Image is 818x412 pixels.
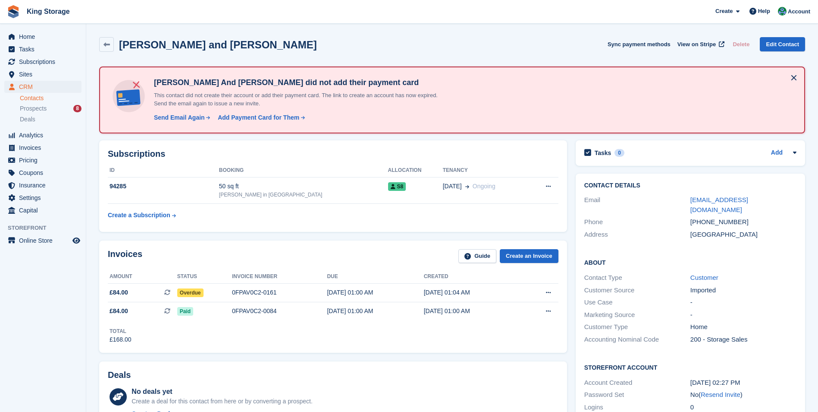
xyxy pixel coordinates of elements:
a: Guide [458,249,496,263]
a: Add Payment Card for Them [214,113,306,122]
a: Edit Contact [760,37,805,51]
th: ID [108,164,219,177]
span: Home [19,31,71,43]
span: Settings [19,192,71,204]
div: Address [584,230,690,240]
div: 0 [614,149,624,157]
button: Sync payment methods [608,37,671,51]
span: ( ) [699,391,743,398]
a: menu [4,68,81,80]
div: Total [110,327,132,335]
a: menu [4,192,81,204]
div: 50 sq ft [219,182,388,191]
span: Help [758,7,770,16]
div: Accounting Nominal Code [584,335,690,345]
a: Customer [690,274,718,281]
a: Add [771,148,783,158]
h2: Storefront Account [584,363,796,371]
div: Imported [690,285,796,295]
span: S8 [388,182,406,191]
span: Pricing [19,154,71,166]
th: Allocation [388,164,443,177]
th: Status [177,270,232,284]
div: 200 - Storage Sales [690,335,796,345]
div: Home [690,322,796,332]
div: [DATE] 01:00 AM [424,307,520,316]
a: Preview store [71,235,81,246]
span: £84.00 [110,307,128,316]
a: menu [4,56,81,68]
span: Sites [19,68,71,80]
div: [DATE] 01:00 AM [327,288,423,297]
a: menu [4,167,81,179]
span: £84.00 [110,288,128,297]
div: Create a deal for this contact from here or by converting a prospect. [132,397,312,406]
img: stora-icon-8386f47178a22dfd0bd8f6a31ec36ba5ce8667c1dd55bd0f319d3a0aa187defe.svg [7,5,20,18]
a: Deals [20,115,81,124]
span: Analytics [19,129,71,141]
span: [DATE] [443,182,462,191]
span: CRM [19,81,71,93]
span: Account [788,7,810,16]
span: Invoices [19,142,71,154]
th: Created [424,270,520,284]
h2: Deals [108,370,131,380]
div: Marketing Source [584,310,690,320]
h2: About [584,258,796,266]
span: Online Store [19,235,71,247]
h2: Tasks [595,149,611,157]
span: Subscriptions [19,56,71,68]
a: King Storage [23,4,73,19]
span: Storefront [8,224,86,232]
div: 8 [73,105,81,112]
div: - [690,310,796,320]
h4: [PERSON_NAME] And [PERSON_NAME] did not add their payment card [150,78,452,88]
h2: Subscriptions [108,149,558,159]
th: Invoice number [232,270,327,284]
a: menu [4,179,81,191]
img: no-card-linked-e7822e413c904bf8b177c4d89f31251c4716f9871600ec3ca5bfc59e148c83f4.svg [110,78,147,114]
div: No [690,390,796,400]
div: [DATE] 01:04 AM [424,288,520,297]
a: menu [4,129,81,141]
div: Add Payment Card for Them [218,113,299,122]
a: menu [4,235,81,247]
a: Create a Subscription [108,207,176,223]
div: Account Created [584,378,690,388]
div: Send Email Again [154,113,205,122]
a: Create an Invoice [500,249,558,263]
span: Ongoing [473,183,495,190]
div: Contact Type [584,273,690,283]
button: Delete [729,37,753,51]
th: Due [327,270,423,284]
th: Tenancy [443,164,529,177]
a: Prospects 8 [20,104,81,113]
span: Capital [19,204,71,216]
span: Overdue [177,288,204,297]
span: Tasks [19,43,71,55]
h2: Contact Details [584,182,796,189]
a: menu [4,43,81,55]
a: Resend Invite [701,391,740,398]
h2: [PERSON_NAME] and [PERSON_NAME] [119,39,317,51]
div: 94285 [108,182,219,191]
div: 0FPAV0C2-0084 [232,307,327,316]
div: Phone [584,217,690,227]
h2: Invoices [108,249,142,263]
span: Paid [177,307,193,316]
a: menu [4,204,81,216]
div: Customer Source [584,285,690,295]
span: Deals [20,115,35,124]
div: 0FPAV0C2-0161 [232,288,327,297]
p: This contact did not create their account or add their payment card. The link to create an accoun... [150,91,452,108]
div: [GEOGRAPHIC_DATA] [690,230,796,240]
span: Prospects [20,105,47,113]
div: No deals yet [132,387,312,397]
a: menu [4,154,81,166]
span: Coupons [19,167,71,179]
div: [PERSON_NAME] in [GEOGRAPHIC_DATA] [219,191,388,199]
div: Use Case [584,298,690,307]
a: View on Stripe [674,37,726,51]
div: £168.00 [110,335,132,344]
div: Password Set [584,390,690,400]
